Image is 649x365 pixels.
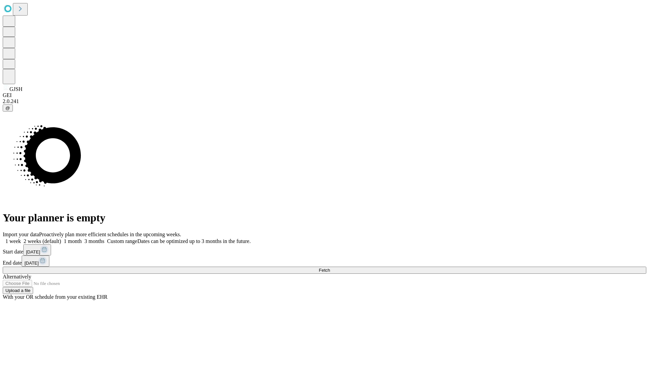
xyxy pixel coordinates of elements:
span: 3 months [85,238,104,244]
span: GJSH [9,86,22,92]
span: Custom range [107,238,137,244]
span: Alternatively [3,274,31,279]
span: [DATE] [26,249,40,254]
div: End date [3,255,646,267]
button: Upload a file [3,287,33,294]
span: Proactively plan more efficient schedules in the upcoming weeks. [39,232,181,237]
span: 1 month [64,238,82,244]
span: @ [5,105,10,111]
span: 2 weeks (default) [24,238,61,244]
button: [DATE] [22,255,49,267]
span: [DATE] [24,261,39,266]
span: Import your data [3,232,39,237]
button: Fetch [3,267,646,274]
span: Dates can be optimized up to 3 months in the future. [137,238,250,244]
button: [DATE] [23,244,51,255]
div: Start date [3,244,646,255]
div: 2.0.241 [3,98,646,104]
span: 1 week [5,238,21,244]
span: With your OR schedule from your existing EHR [3,294,107,300]
span: Fetch [319,268,330,273]
div: GEI [3,92,646,98]
h1: Your planner is empty [3,212,646,224]
button: @ [3,104,13,112]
